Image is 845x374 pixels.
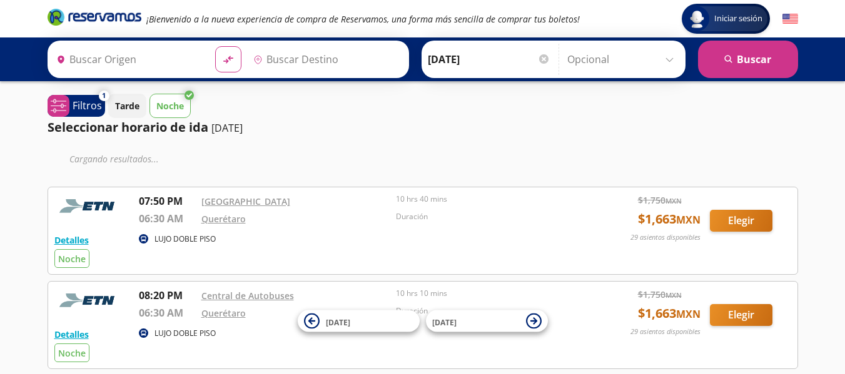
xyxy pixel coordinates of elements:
[638,288,682,301] span: $ 1,750
[396,288,585,299] p: 10 hrs 10 mins
[665,290,682,300] small: MXN
[149,94,191,118] button: Noche
[638,194,682,207] span: $ 1,750
[69,153,159,165] em: Cargando resultados ...
[676,213,701,227] small: MXN
[201,213,246,225] a: Querétaro
[48,118,208,137] p: Seleccionar horario de ida
[710,304,772,326] button: Elegir
[54,328,89,341] button: Detalles
[139,305,195,320] p: 06:30 AM
[201,195,290,207] a: [GEOGRAPHIC_DATA]
[782,11,798,27] button: English
[54,234,89,247] button: Detalles
[676,307,701,321] small: MXN
[154,234,216,245] p: LUJO DOBLE PISO
[156,99,184,112] p: Noche
[73,98,102,113] p: Filtros
[710,210,772,232] button: Elegir
[58,253,86,265] span: Noche
[154,328,216,339] p: LUJO DOBLE PISO
[665,196,682,205] small: MXN
[396,211,585,222] p: Duración
[426,310,548,332] button: [DATE]
[709,12,767,25] span: Iniciar sesión
[326,317,350,327] span: [DATE]
[298,310,420,332] button: [DATE]
[48,7,141,30] a: Brand Logo
[630,232,701,243] p: 29 asientos disponibles
[201,290,294,302] a: Central de Autobuses
[638,210,701,229] span: $ 1,663
[108,94,146,118] button: Tarde
[638,304,701,323] span: $ 1,663
[396,305,585,317] p: Duración
[139,194,195,209] p: 07:50 PM
[115,99,139,112] p: Tarde
[201,307,246,319] a: Querétaro
[102,91,106,101] span: 1
[396,194,585,205] p: 10 hrs 40 mins
[630,327,701,337] p: 29 asientos disponibles
[139,288,195,303] p: 08:20 PM
[211,121,243,135] p: [DATE]
[146,13,580,25] em: ¡Bienvenido a la nueva experiencia de compra de Reservamos, una forma más sencilla de comprar tus...
[54,194,123,219] img: RESERVAMOS
[698,41,798,78] button: Buscar
[48,7,141,26] i: Brand Logo
[248,44,402,75] input: Buscar Destino
[139,211,195,226] p: 06:30 AM
[48,95,105,117] button: 1Filtros
[54,288,123,313] img: RESERVAMOS
[567,44,679,75] input: Opcional
[58,347,86,359] span: Noche
[428,44,550,75] input: Elegir Fecha
[432,317,457,327] span: [DATE]
[51,44,205,75] input: Buscar Origen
